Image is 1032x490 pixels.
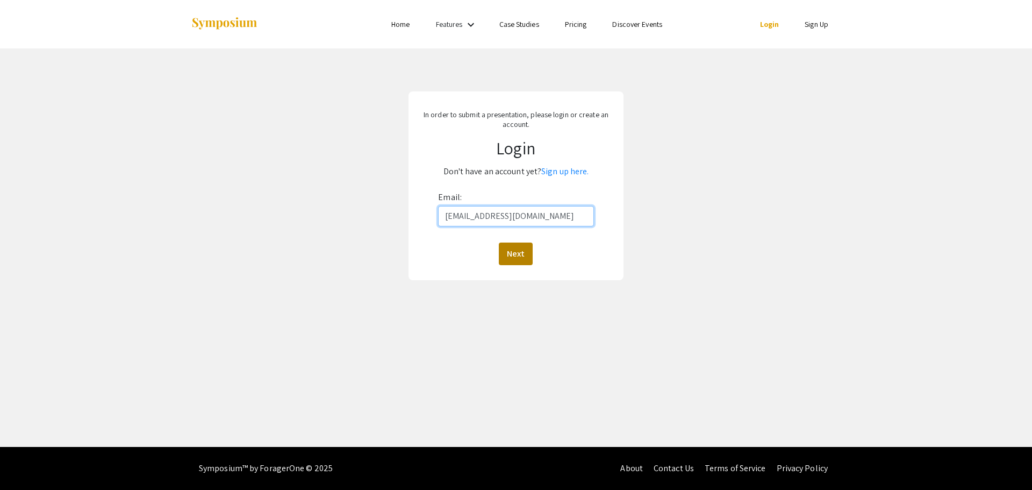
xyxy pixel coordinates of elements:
a: Contact Us [654,463,694,474]
img: Symposium by ForagerOne [191,17,258,31]
label: Email: [438,189,462,206]
p: Don't have an account yet? [419,163,613,180]
button: Next [499,243,533,265]
a: Privacy Policy [777,463,828,474]
a: Home [391,19,410,29]
a: About [620,463,643,474]
mat-icon: Expand Features list [464,18,477,31]
a: Case Studies [499,19,539,29]
h1: Login [419,138,613,158]
a: Discover Events [612,19,662,29]
a: Sign up here. [541,166,589,177]
a: Sign Up [805,19,828,29]
iframe: Chat [8,442,46,482]
p: In order to submit a presentation, please login or create an account. [419,110,613,129]
div: Symposium™ by ForagerOne © 2025 [199,447,333,490]
a: Login [760,19,779,29]
a: Terms of Service [705,463,766,474]
a: Features [436,19,463,29]
a: Pricing [565,19,587,29]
